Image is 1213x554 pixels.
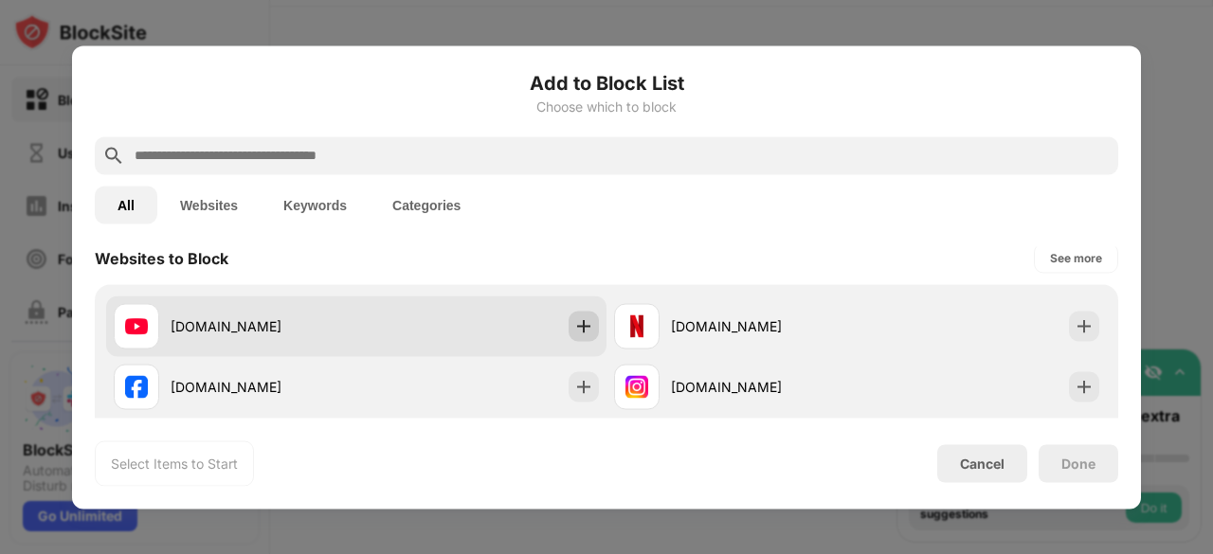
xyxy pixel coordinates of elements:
img: favicons [625,314,648,337]
div: Choose which to block [95,98,1118,114]
h6: Add to Block List [95,68,1118,97]
img: favicons [125,375,148,398]
button: All [95,186,157,223]
div: Websites to Block [95,248,228,267]
div: [DOMAIN_NAME] [671,316,857,336]
img: search.svg [102,144,125,167]
button: Websites [157,186,261,223]
button: Categories [370,186,483,223]
img: favicons [125,314,148,337]
div: See more [1050,248,1102,267]
div: [DOMAIN_NAME] [171,316,356,336]
div: [DOMAIN_NAME] [671,377,857,397]
div: Select Items to Start [111,454,238,473]
img: favicons [625,375,648,398]
button: Keywords [261,186,370,223]
div: [DOMAIN_NAME] [171,377,356,397]
div: Done [1061,456,1095,471]
div: Cancel [960,456,1005,472]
